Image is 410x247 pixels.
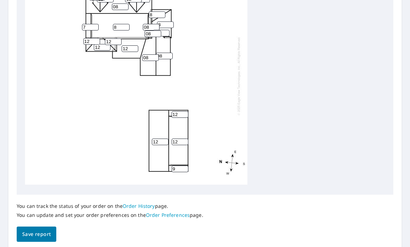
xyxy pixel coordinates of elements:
[22,230,51,239] span: Save report
[17,203,203,209] p: You can track the status of your order on the page.
[17,212,203,218] p: You can update and set your order preferences on the page.
[17,227,56,242] button: Save report
[146,212,190,218] a: Order Preferences
[123,203,155,209] a: Order History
